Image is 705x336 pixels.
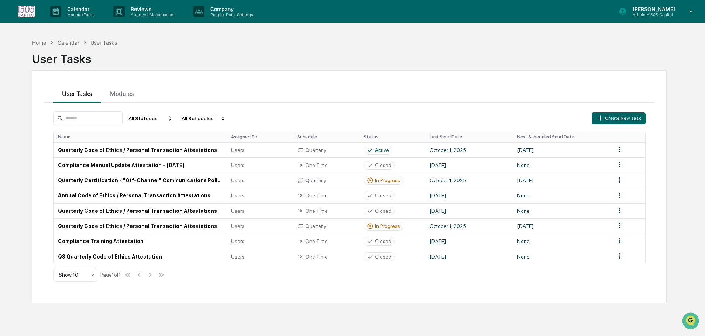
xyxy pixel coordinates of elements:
p: Company [204,6,257,12]
div: Start new chat [33,56,121,64]
div: One Time [297,192,354,199]
th: Last Send Date [425,131,513,142]
th: Schedule [293,131,359,142]
span: [PERSON_NAME] [23,120,60,126]
span: Users [231,238,244,244]
div: Closed [375,238,391,244]
td: [DATE] [513,173,611,188]
div: User Tasks [90,39,117,46]
span: • [61,100,64,106]
div: All Schedules [179,112,229,124]
td: October 1, 2025 [425,173,513,188]
span: Users [231,162,244,168]
td: Annual Code of Ethics / Personal Transaction Attestations [54,188,227,203]
p: [PERSON_NAME] [627,6,679,12]
td: None [513,157,611,173]
span: Users [231,147,244,153]
a: 🖐️Preclearance [4,148,51,161]
td: Quarterly Certification - "Off-Channel" Communications Policy [54,173,227,188]
img: Rachel Stanley [7,93,19,105]
td: None [513,203,611,218]
td: [DATE] [513,142,611,157]
td: Quarterly Code of Ethics / Personal Transaction Attestations [54,203,227,218]
th: Name [54,131,227,142]
span: Users [231,208,244,214]
img: 1746055101610-c473b297-6a78-478c-a979-82029cc54cd1 [7,56,21,70]
div: Past conversations [7,82,49,88]
a: 🔎Data Lookup [4,162,49,175]
div: Closed [375,208,391,214]
td: None [513,188,611,203]
span: Attestations [61,151,92,158]
div: Active [375,147,389,153]
div: One Time [297,238,354,245]
iframe: Open customer support [681,312,701,332]
span: Users [231,177,244,183]
div: One Time [297,253,354,260]
div: One Time [297,162,354,169]
span: Users [231,223,244,229]
button: Modules [101,83,143,103]
img: logo [18,6,35,17]
div: 🗄️ [54,152,59,157]
button: Create New Task [592,112,646,124]
p: Reviews [125,6,179,12]
div: Closed [375,254,391,260]
a: Powered byPylon [52,183,89,188]
span: Preclearance [15,151,48,158]
td: October 1, 2025 [425,142,513,157]
div: Quarterly [297,177,354,184]
td: None [513,234,611,249]
div: 🖐️ [7,152,13,157]
td: Quarterly Code of Ethics / Personal Transaction Attestations [54,142,227,157]
div: Closed [375,162,391,168]
th: Assigned To [227,131,293,142]
p: Calendar [61,6,99,12]
div: 🔎 [7,166,13,172]
span: Users [231,193,244,198]
button: Start new chat [125,59,134,67]
img: 8933085812038_c878075ebb4cc5468115_72.jpg [16,56,29,70]
td: Quarterly Code of Ethics / Personal Transaction Attestations [54,218,227,233]
img: Rachel Stanley [7,113,19,125]
div: All Statuses [125,112,176,124]
span: Users [231,254,244,260]
p: People, Data, Settings [204,12,257,17]
p: How can we help? [7,15,134,27]
div: Quarterly [297,223,354,229]
p: Manage Tasks [61,12,99,17]
div: We're available if you need us! [33,64,102,70]
p: Approval Management [125,12,179,17]
td: Q3 Quarterly Code of Ethics Attestation [54,249,227,264]
div: One Time [297,208,354,214]
button: See all [114,80,134,89]
button: User Tasks [53,83,101,103]
div: User Tasks [32,46,667,66]
div: In Progress [375,223,400,229]
div: In Progress [375,177,400,183]
th: Next Scheduled Send Date [513,131,611,142]
td: [DATE] [425,249,513,264]
span: [DATE] [65,120,80,126]
div: Quarterly [297,147,354,153]
td: [DATE] [425,234,513,249]
td: [DATE] [425,157,513,173]
th: Status [359,131,425,142]
td: Compliance Manual Update Attestation - [DATE] [54,157,227,173]
a: 🗄️Attestations [51,148,94,161]
td: Compliance Training Attestation [54,234,227,249]
div: Closed [375,193,391,198]
p: Admin • 1505 Capital [627,12,679,17]
span: [PERSON_NAME] [23,100,60,106]
td: [DATE] [513,218,611,233]
td: None [513,249,611,264]
td: October 1, 2025 [425,218,513,233]
span: • [61,120,64,126]
div: Home [32,39,46,46]
td: [DATE] [425,203,513,218]
span: Pylon [73,183,89,188]
span: Data Lookup [15,165,47,172]
td: [DATE] [425,188,513,203]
